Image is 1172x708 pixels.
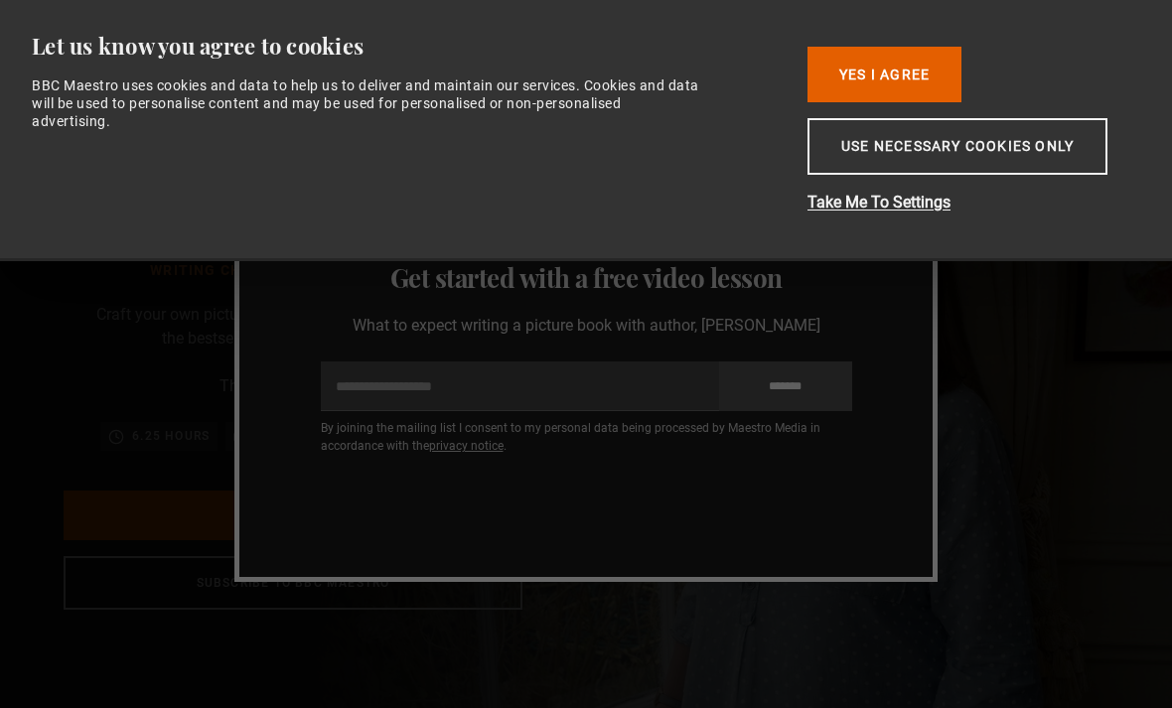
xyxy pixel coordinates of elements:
div: BBC Maestro uses cookies and data to help us to deliver and maintain our services. Cookies and da... [32,76,702,131]
button: Use necessary cookies only [807,118,1107,175]
div: Let us know you agree to cookies [32,32,777,61]
button: Yes I Agree [807,47,961,102]
button: Take Me To Settings [807,191,1125,214]
p: What to expect writing a picture book with author, [PERSON_NAME] [321,314,852,338]
p: By joining the mailing list I consent to my personal data being processed by Maestro Media in acc... [321,419,852,455]
a: privacy notice [429,439,504,453]
h3: Get started with a free video lesson [263,258,909,298]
